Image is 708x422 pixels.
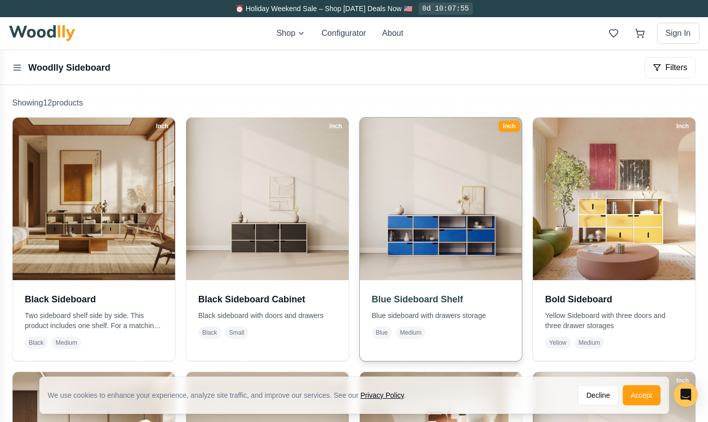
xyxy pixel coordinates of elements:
button: Accept [623,385,661,405]
h3: Black Sideboard Cabinet [198,292,337,306]
div: Inch [672,121,693,132]
div: Inch [151,121,173,132]
span: Medium [575,337,605,349]
span: Black [198,327,221,339]
a: Privacy Policy [360,391,404,399]
a: Woodlly Sideboard [28,63,111,73]
button: Shop [277,27,305,39]
span: Filters [665,62,687,74]
span: Black [25,337,47,349]
span: Small [225,327,248,339]
p: Blue sideboard with drawers storage [372,310,510,321]
div: Inch [499,121,520,132]
img: Bold Sideboard [533,118,695,280]
p: Yellow Sideboard with three doors and three drawer storages [545,310,683,331]
span: Medium [51,337,81,349]
button: Decline [578,385,619,405]
img: Blue Sideboard Shelf [355,114,526,284]
img: Black Sideboard Cabinet [186,118,349,280]
span: Medium [396,327,426,339]
div: Inch [499,375,520,386]
p: Black sideboard with doors and drawers [198,310,337,321]
button: Sign In [657,23,699,44]
img: Woodlly [9,25,76,41]
img: Black Sideboard [13,118,175,280]
button: About [382,27,403,39]
div: We use cookies to enhance your experience, analyze site traffic, and improve our services. See our . [48,390,414,400]
h3: Black Sideboard [25,292,163,306]
span: ⏰ Holiday Weekend Sale – Shop [DATE] Deals Now 🇺🇸 [235,5,412,13]
h3: Blue Sideboard Shelf [372,292,510,306]
div: Open Intercom Messenger [674,383,698,407]
span: Yellow [545,337,570,349]
div: Inch [672,375,693,386]
button: Configurator [321,27,366,39]
div: 0d 10:07:55 [418,3,473,15]
div: Inch [325,375,347,386]
p: Two sideboard shelf side by side. This product includes one shelf. For a matching set as shown in... [25,310,163,331]
div: Inch [325,121,347,132]
button: Filters [644,57,696,78]
span: Blue [372,327,392,339]
p: Showing 12 product s [12,97,696,109]
div: Inch [151,375,173,386]
h3: Bold Sideboard [545,292,683,306]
